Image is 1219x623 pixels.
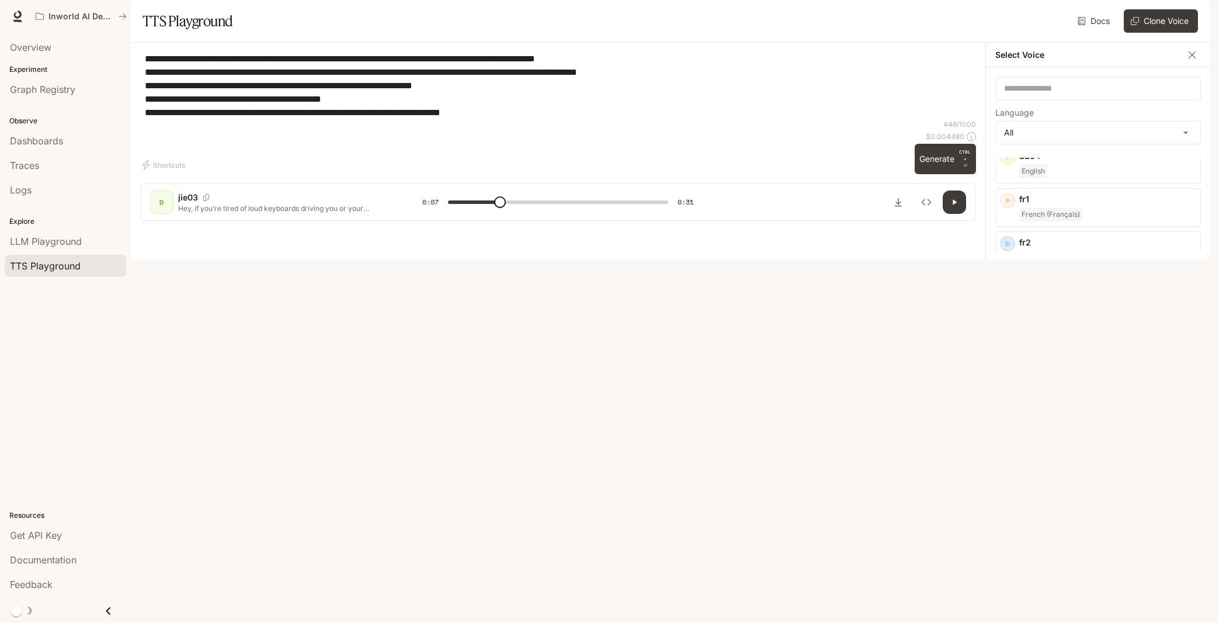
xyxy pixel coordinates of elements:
[1019,251,1082,265] span: French (Français)
[198,194,214,201] button: Copy Voice ID
[959,148,971,162] p: CTRL +
[1019,237,1196,248] p: fr2
[1019,207,1082,221] span: French (Français)
[178,203,394,213] p: Hey, if you’re tired of loud keyboards driving you or your roommates crazy, check this out—the Ma...
[915,144,976,174] button: GenerateCTRL +⏎
[30,5,132,28] button: All workspaces
[1075,9,1114,33] a: Docs
[678,196,694,208] span: 0:31
[422,196,439,208] span: 0:07
[996,122,1200,144] div: All
[959,148,971,169] p: ⏎
[48,12,114,22] p: Inworld AI Demos
[1124,9,1198,33] button: Clone Voice
[887,191,910,214] button: Download audio
[178,192,198,203] p: jie03
[1019,164,1047,178] span: English
[1019,193,1196,205] p: fr1
[915,191,938,214] button: Inspect
[140,155,190,174] button: Shortcuts
[143,9,233,33] h1: TTS Playground
[926,131,964,141] p: $ 0.004480
[943,119,976,129] p: 448 / 1000
[995,109,1034,117] p: Language
[152,193,171,212] div: D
